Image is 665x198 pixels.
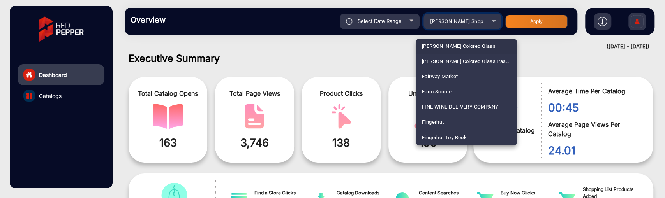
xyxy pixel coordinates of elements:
span: [PERSON_NAME] Colored Glass [422,39,496,54]
span: Fingerhut Toy Book [422,130,467,145]
span: Fingerhut [422,114,444,130]
span: Fairway Market [422,69,458,84]
span: [PERSON_NAME] Colored Glass Past catalog [422,54,511,69]
span: FINE WINE DELIVERY COMPANY [422,99,499,114]
span: Fluidra [422,145,438,160]
span: Farm Source [422,84,452,99]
